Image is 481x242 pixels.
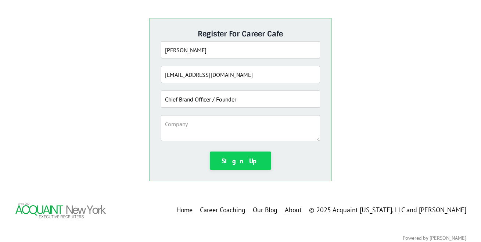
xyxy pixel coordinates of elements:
[253,205,277,216] a: Our Blog
[161,90,320,108] input: Title
[161,66,320,83] input: Email
[285,205,302,216] a: About
[200,205,245,216] a: Career Coaching
[161,41,320,58] input: Full Name
[15,202,107,219] img: Footer Logo
[161,29,320,38] h5: Register For Career Cafe
[403,235,466,241] a: Powered by [PERSON_NAME]
[309,206,466,214] span: © 2025 Acquaint [US_STATE], LLC and [PERSON_NAME]
[210,152,272,170] button: Sign Up
[176,205,193,216] a: Home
